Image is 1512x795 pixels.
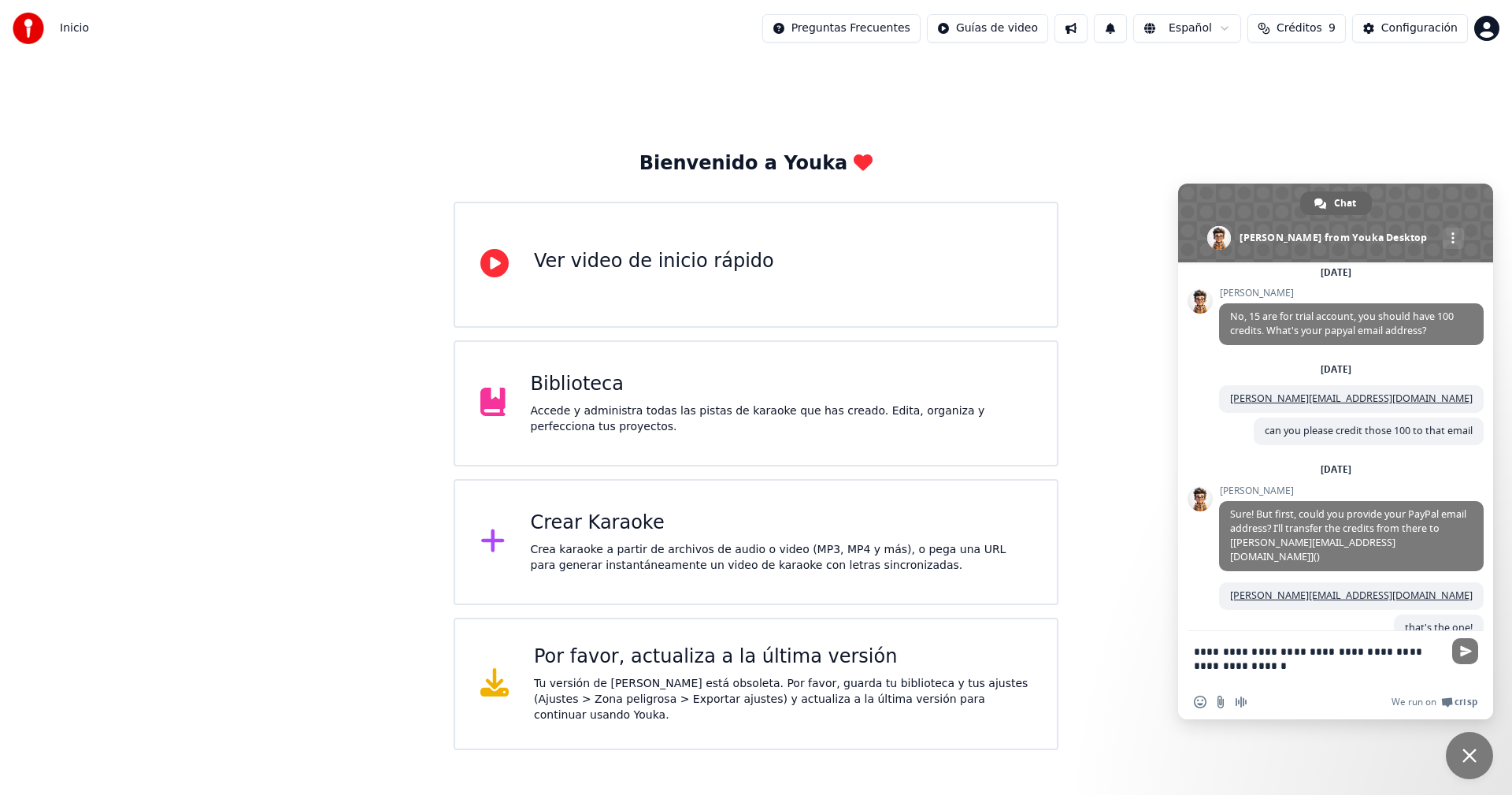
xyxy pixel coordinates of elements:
[1247,14,1346,43] button: Créditos9
[1230,310,1454,337] span: No, 15 are for trial account, you should have 100 credits. What's your papyal email address?
[1321,268,1351,277] div: [DATE]
[1230,507,1466,563] span: Sure! But first, could you provide your PayPal email address? I’ll transfer the credits from ther...
[1230,589,1473,602] a: [PERSON_NAME][EMAIL_ADDRESS][DOMAIN_NAME]
[60,20,89,36] nav: breadcrumb
[1334,191,1356,215] span: Chat
[534,676,1032,723] div: Tu versión de [PERSON_NAME] está obsoleta. Por favor, guarda tu biblioteca y tus ajustes (Ajustes...
[534,645,1032,670] div: Por favor, actualiza a la última versión
[1446,732,1493,779] a: Close chat
[60,20,89,36] span: Inicio
[1194,631,1446,685] textarea: Compose your message...
[531,542,1032,574] div: Crea karaoke a partir de archivos de audio o video (MP3, MP4 y más), o pega una URL para generar ...
[531,403,1032,435] div: Accede y administra todas las pistas de karaoke que has creado. Edita, organiza y perfecciona tus...
[1321,365,1351,374] div: [DATE]
[13,13,44,44] img: youka
[1300,191,1372,215] a: Chat
[1230,392,1473,405] a: [PERSON_NAME][EMAIL_ADDRESS][DOMAIN_NAME]
[762,14,921,43] button: Preguntas Frecuentes
[1277,20,1322,36] span: Créditos
[1321,465,1351,474] div: [DATE]
[1329,20,1336,36] span: 9
[1405,621,1473,634] span: that's the one!
[1219,288,1484,299] span: [PERSON_NAME]
[639,151,873,176] div: Bienvenido a Youka
[1392,696,1477,708] a: We run onCrisp
[1455,696,1477,708] span: Crisp
[1392,696,1436,708] span: We run on
[534,249,774,274] div: Ver video de inicio rápido
[1265,424,1473,437] span: can you please credit those 100 to that email
[531,511,1032,536] div: Crear Karaoke
[1194,696,1206,708] span: Insert an emoji
[1381,20,1458,36] div: Configuración
[1214,696,1227,708] span: Send a file
[927,14,1048,43] button: Guías de video
[531,372,1032,397] div: Biblioteca
[1219,485,1484,496] span: [PERSON_NAME]
[1352,14,1468,43] button: Configuración
[1452,638,1478,664] span: Send
[1235,696,1247,708] span: Audio message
